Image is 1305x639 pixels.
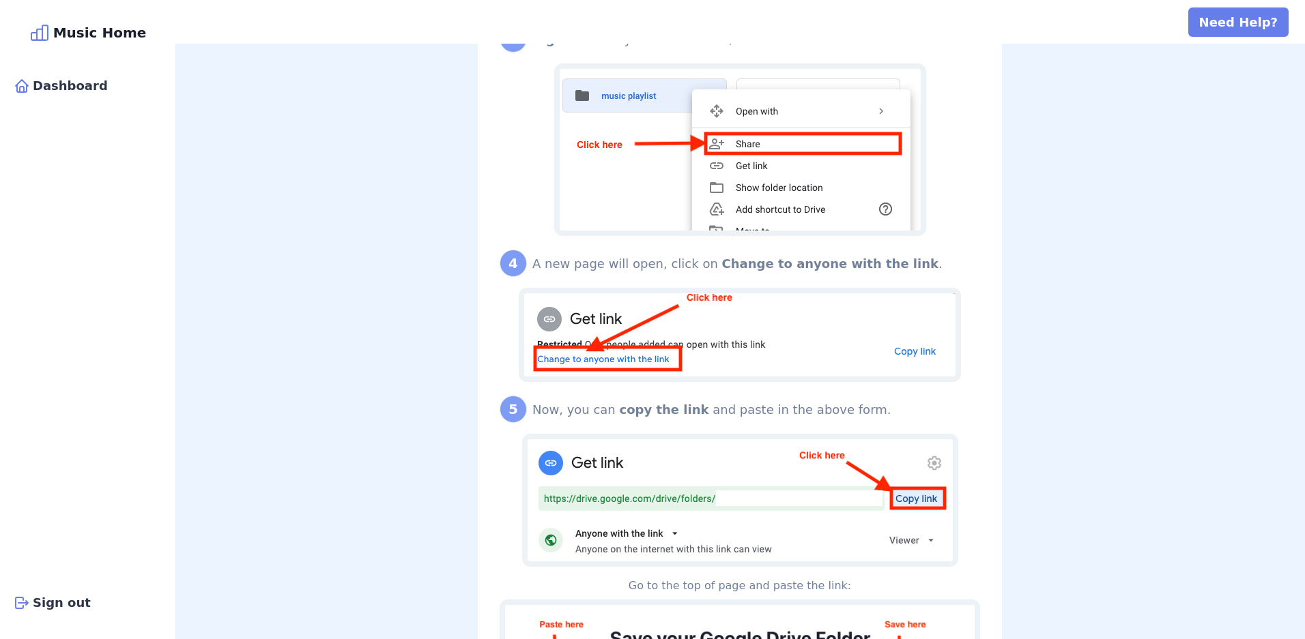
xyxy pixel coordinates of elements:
[532,400,891,419] div: Now, you can and paste in the above form.
[629,578,851,594] div: Go to the top of page and paste the link:
[8,71,167,100] a: Dashboard
[722,256,938,271] b: Change to anyone with the link
[522,434,958,567] img: Copy your folder link
[500,396,527,423] div: 5
[519,288,961,382] img: Make your folder public
[783,32,823,46] b: Share
[1188,8,1289,37] button: Need Help?
[8,22,167,44] div: Music Home
[532,32,605,46] b: Right click
[500,250,527,277] div: 4
[554,63,926,236] img: Share your folder
[8,588,167,617] button: Sign out
[1188,16,1289,29] a: Need Help?
[532,254,943,273] div: A new page will open, click on .
[620,402,709,417] b: copy the link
